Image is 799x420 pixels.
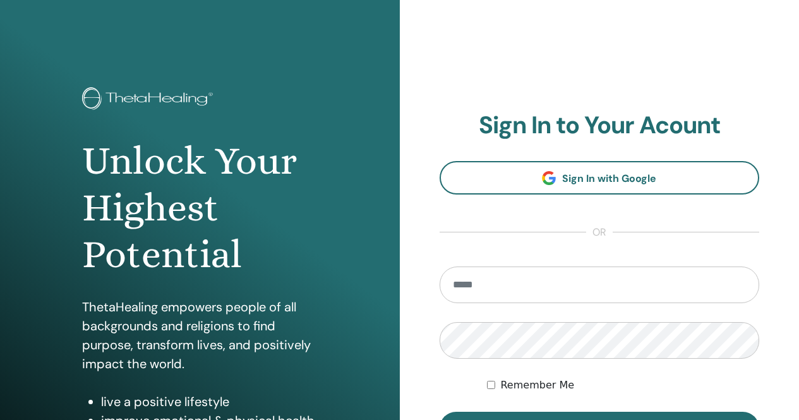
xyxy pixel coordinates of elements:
span: or [586,225,613,240]
a: Sign In with Google [440,161,760,195]
p: ThetaHealing empowers people of all backgrounds and religions to find purpose, transform lives, a... [82,297,317,373]
li: live a positive lifestyle [101,392,317,411]
h2: Sign In to Your Acount [440,111,760,140]
h1: Unlock Your Highest Potential [82,138,317,279]
span: Sign In with Google [562,172,656,185]
label: Remember Me [500,378,574,393]
div: Keep me authenticated indefinitely or until I manually logout [487,378,759,393]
